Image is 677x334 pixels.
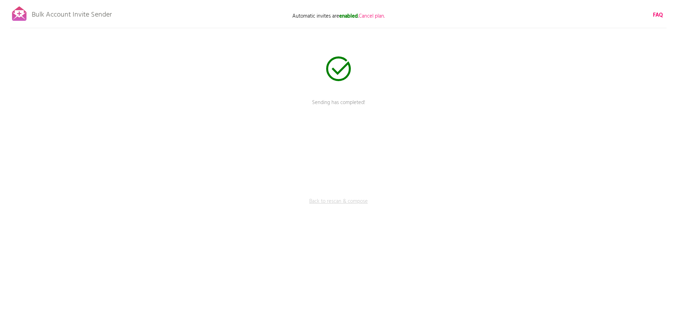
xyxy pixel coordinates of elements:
[233,198,444,215] a: Back to rescan & compose
[268,12,409,20] p: Automatic invites are .
[359,12,385,20] span: Cancel plan.
[233,99,444,116] p: Sending has completed!
[653,11,663,19] a: FAQ
[32,4,112,22] p: Bulk Account Invite Sender
[339,12,358,20] b: enabled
